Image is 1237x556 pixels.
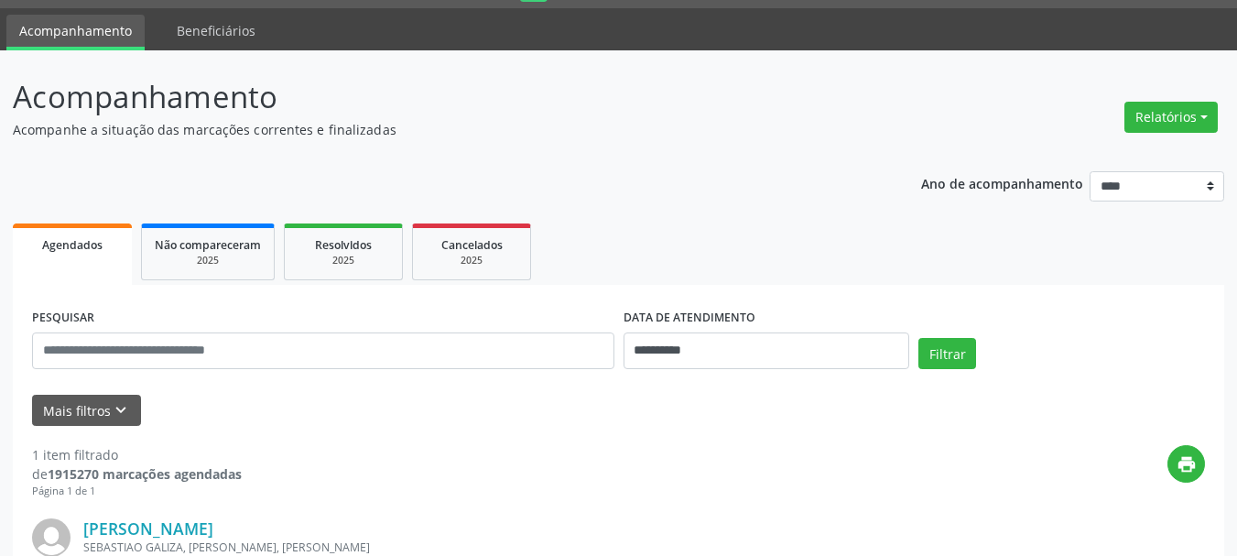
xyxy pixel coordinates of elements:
button: Mais filtroskeyboard_arrow_down [32,395,141,427]
span: Cancelados [441,237,503,253]
a: [PERSON_NAME] [83,518,213,539]
p: Acompanhe a situação das marcações correntes e finalizadas [13,120,861,139]
strong: 1915270 marcações agendadas [48,465,242,483]
button: Relatórios [1124,102,1218,133]
p: Ano de acompanhamento [921,171,1083,194]
i: print [1177,454,1197,474]
div: 2025 [426,254,517,267]
div: 2025 [298,254,389,267]
a: Beneficiários [164,15,268,47]
span: Não compareceram [155,237,261,253]
label: DATA DE ATENDIMENTO [624,304,755,333]
div: 1 item filtrado [32,445,242,464]
label: PESQUISAR [32,304,94,333]
a: Acompanhamento [6,15,145,50]
span: Agendados [42,237,103,253]
button: print [1167,445,1205,483]
i: keyboard_arrow_down [111,400,131,420]
button: Filtrar [918,338,976,369]
div: SEBASTIAO GALIZA, [PERSON_NAME], [PERSON_NAME] [83,540,930,555]
div: Página 1 de 1 [32,484,242,499]
span: Resolvidos [315,237,372,253]
div: 2025 [155,254,261,267]
p: Acompanhamento [13,74,861,120]
div: de [32,464,242,484]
